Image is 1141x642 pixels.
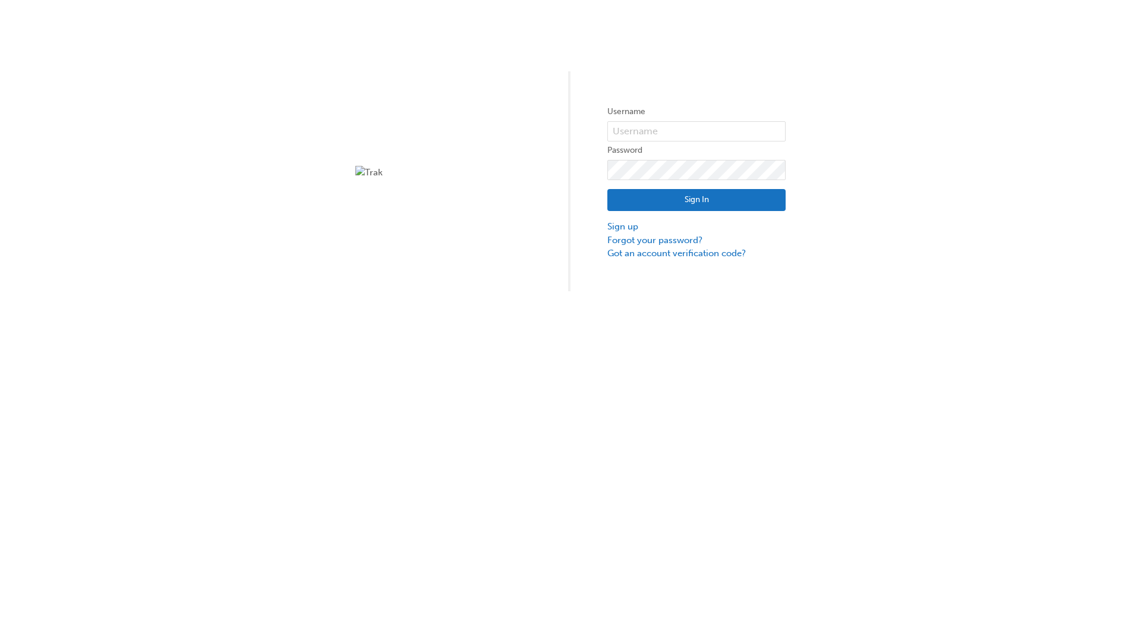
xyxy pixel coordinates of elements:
[355,166,534,180] img: Trak
[607,143,786,158] label: Password
[607,247,786,260] a: Got an account verification code?
[607,121,786,141] input: Username
[607,105,786,119] label: Username
[607,220,786,234] a: Sign up
[607,234,786,247] a: Forgot your password?
[607,189,786,212] button: Sign In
